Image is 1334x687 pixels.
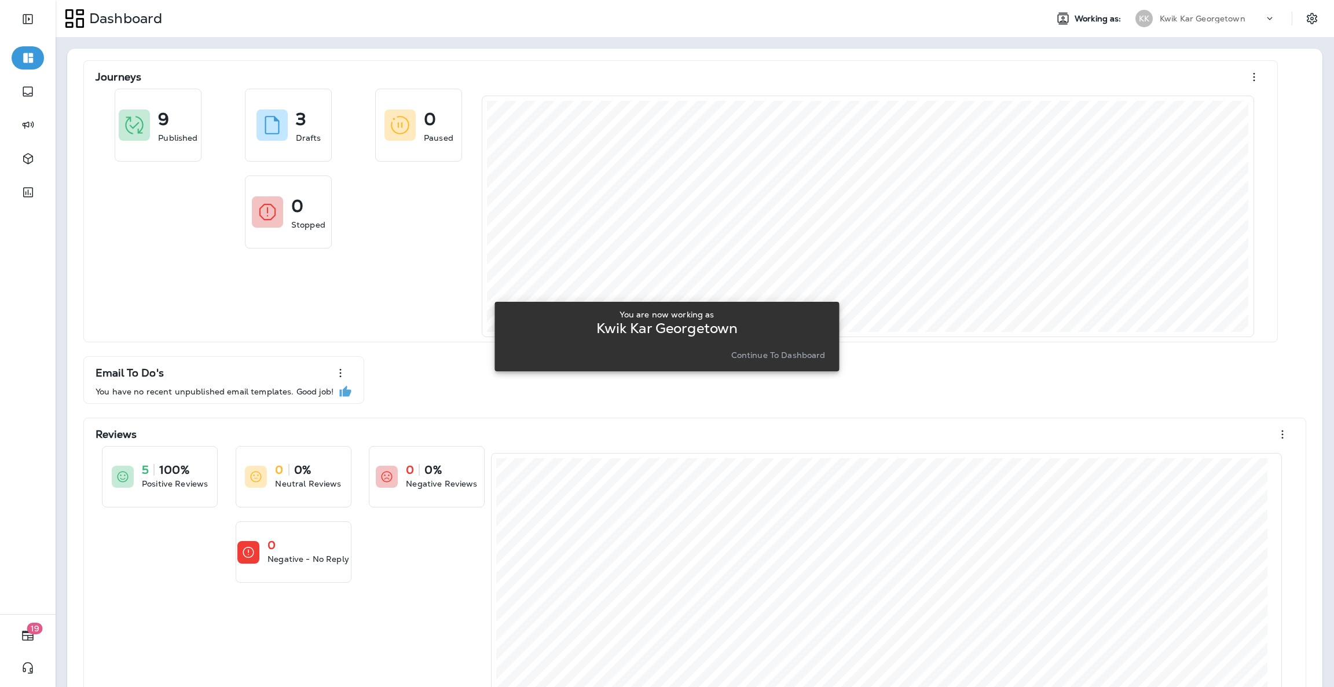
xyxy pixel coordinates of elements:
p: Email To Do's [96,367,164,379]
p: Drafts [296,132,321,144]
p: Continue to Dashboard [731,350,826,360]
p: Kwik Kar Georgetown [1160,14,1245,23]
p: 5 [142,464,149,476]
p: Negative Reviews [406,478,477,489]
p: 0 [267,539,276,551]
p: 0 [406,464,414,476]
button: 19 [12,624,44,647]
span: Working as: [1075,14,1124,24]
p: Journeys [96,71,141,83]
button: Settings [1302,8,1322,29]
p: You are now working as [620,310,714,319]
span: 19 [27,623,43,634]
p: 0 [424,114,436,125]
p: 0% [424,464,441,476]
div: KK [1135,10,1153,27]
p: Kwik Kar Georgetown [596,324,738,333]
p: 3 [296,114,306,125]
p: Negative - No Reply [267,553,349,565]
p: Published [158,132,197,144]
p: 0 [275,464,283,476]
button: Continue to Dashboard [727,347,830,363]
p: 9 [158,114,169,125]
p: 0 [291,200,303,212]
p: Stopped [291,219,325,231]
p: Positive Reviews [142,478,208,489]
p: Neutral Reviews [275,478,341,489]
p: Reviews [96,429,137,440]
p: 100% [159,464,189,476]
p: Paused [424,132,453,144]
button: Expand Sidebar [12,8,44,31]
p: You have no recent unpublished email templates. Good job! [96,387,333,396]
p: Dashboard [85,10,162,27]
p: 0% [294,464,311,476]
